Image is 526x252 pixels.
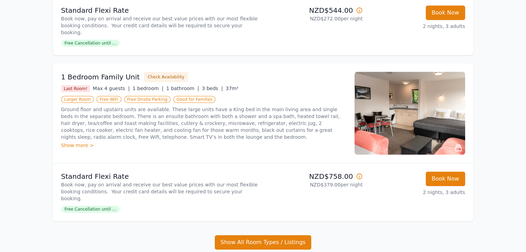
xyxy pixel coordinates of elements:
[61,40,120,47] span: Free Cancellation until ...
[61,72,140,82] h3: 1 Bedroom Family Unit
[61,6,260,15] p: Standard Flexi Rate
[225,86,238,91] span: 37m²
[173,96,215,103] span: Good for Families
[202,86,223,91] span: 3 beds |
[144,72,188,82] button: Check Availability
[426,172,465,186] button: Book Now
[266,15,363,22] p: NZD$272.00 per night
[266,181,363,188] p: NZD$379.00 per night
[266,172,363,181] p: NZD$758.00
[266,6,363,15] p: NZD$544.00
[61,142,346,149] div: Show more >
[132,86,164,91] span: 1 bedroom |
[93,86,130,91] span: Max 4 guests |
[166,86,199,91] span: 1 bathroom |
[368,189,465,196] p: 2 nights, 3 adults
[61,85,90,92] span: Last Room!
[61,206,120,213] span: Free Cancellation until ...
[61,172,260,181] p: Standard Flexi Rate
[426,6,465,20] button: Book Now
[61,106,346,140] p: Ground floor and upstairs units are available. These large units have a King bed in the main livi...
[61,181,260,202] p: Book now, pay on arrival and receive our best value prices with our most flexible booking conditi...
[215,235,312,250] button: Show All Room Types / Listings
[61,96,94,103] span: Larger Room
[96,96,121,103] span: Free WiFi
[368,23,465,30] p: 2 nights, 3 adults
[124,96,170,103] span: Free Onsite Parking
[61,15,260,36] p: Book now, pay on arrival and receive our best value prices with our most flexible booking conditi...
